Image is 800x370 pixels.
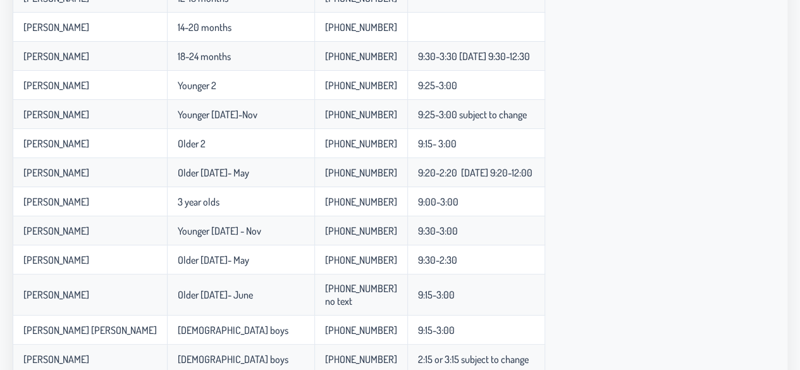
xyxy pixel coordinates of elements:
p-celleditor: [PERSON_NAME] [23,21,89,34]
p-celleditor: 9:25-3:00 subject to change [418,108,527,121]
p-celleditor: [PHONE_NUMBER] [325,225,397,237]
p-celleditor: Younger 2 [178,79,216,92]
p-celleditor: Younger [DATE]-Nov [178,108,257,121]
p-celleditor: [PHONE_NUMBER] no text [325,282,397,307]
p-celleditor: 18-24 months [178,50,231,63]
p-celleditor: [PERSON_NAME] [23,225,89,237]
p-celleditor: [PHONE_NUMBER] [325,166,397,179]
p-celleditor: [PHONE_NUMBER] [325,324,397,336]
p-celleditor: 9:15-3:00 [418,324,455,336]
p-celleditor: 9:25-3:00 [418,79,457,92]
p-celleditor: [PERSON_NAME] [23,137,89,150]
p-celleditor: 9:30-2:30 [418,254,457,266]
p-celleditor: 9:30-3:30 [DATE] 9:30-12:30 [418,50,530,63]
p-celleditor: 9:30-3:00 [418,225,458,237]
p-celleditor: 3 year olds [178,195,219,208]
p-celleditor: Older 2 [178,137,206,150]
p-celleditor: [PHONE_NUMBER] [325,108,397,121]
p-celleditor: [DEMOGRAPHIC_DATA] boys [178,353,288,366]
p-celleditor: [PERSON_NAME] [23,353,89,366]
p-celleditor: Older [DATE]- May [178,166,249,179]
p-celleditor: [PERSON_NAME] [PERSON_NAME] [23,324,157,336]
p-celleditor: [PHONE_NUMBER] [325,50,397,63]
p-celleditor: [PHONE_NUMBER] [325,353,397,366]
p-celleditor: [PHONE_NUMBER] [325,254,397,266]
p-celleditor: [PHONE_NUMBER] [325,195,397,208]
p-celleditor: [PHONE_NUMBER] [325,21,397,34]
p-celleditor: [DEMOGRAPHIC_DATA] boys [178,324,288,336]
p-celleditor: Older [DATE]- June [178,288,253,301]
p-celleditor: [PERSON_NAME] [23,288,89,301]
p-celleditor: Younger [DATE] - Nov [178,225,261,237]
p-celleditor: [PHONE_NUMBER] [325,79,397,92]
p-celleditor: 14-20 months [178,21,231,34]
p-celleditor: Older [DATE]- May [178,254,249,266]
p-celleditor: [PERSON_NAME] [23,108,89,121]
p-celleditor: 2:15 or 3:15 subject to change [418,353,529,366]
p-celleditor: 9:15- 3:00 [418,137,457,150]
p-celleditor: [PERSON_NAME] [23,195,89,208]
p-celleditor: [PERSON_NAME] [23,50,89,63]
p-celleditor: 9:00-3:00 [418,195,458,208]
p-celleditor: [PERSON_NAME] [23,254,89,266]
p-celleditor: [PERSON_NAME] [23,166,89,179]
p-celleditor: 9:15-3:00 [418,288,455,301]
p-celleditor: 9:20-2:20 [DATE] 9:20-12:00 [418,166,532,179]
p-celleditor: [PHONE_NUMBER] [325,137,397,150]
p-celleditor: [PERSON_NAME] [23,79,89,92]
